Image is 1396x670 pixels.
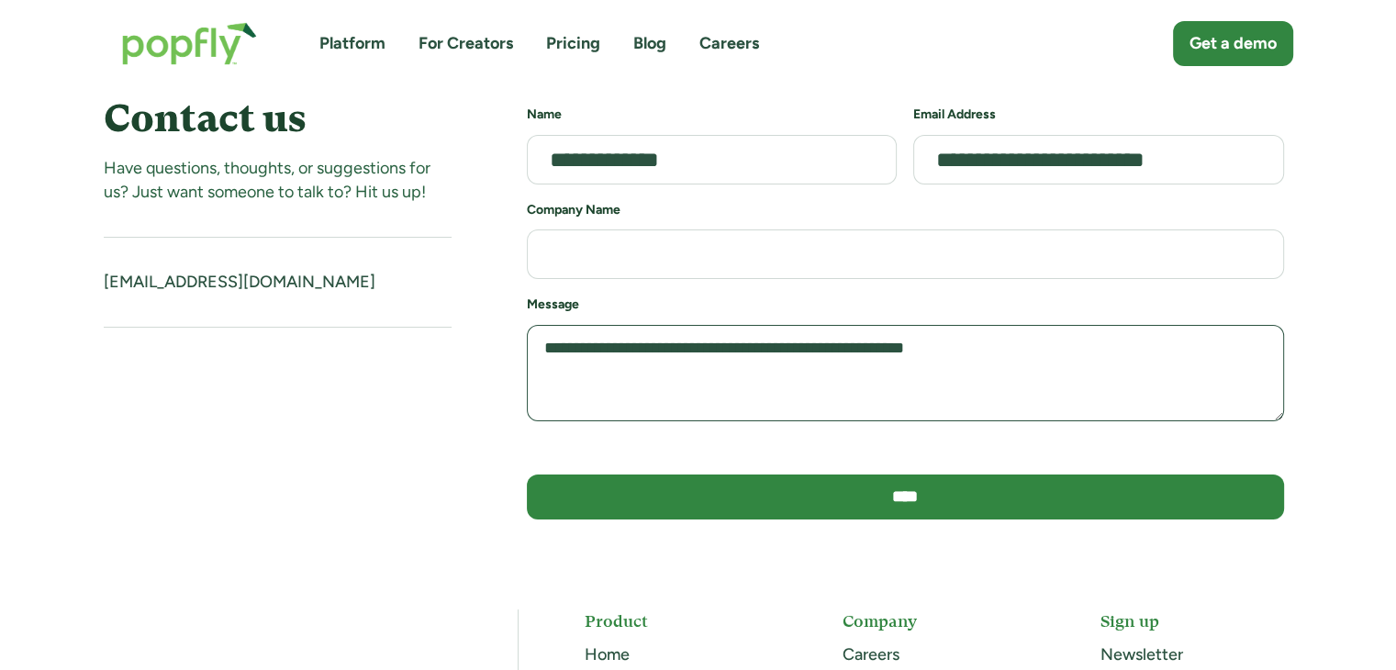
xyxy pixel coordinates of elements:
a: [EMAIL_ADDRESS][DOMAIN_NAME] [104,272,375,292]
h6: Email Address [913,106,1284,124]
h6: Message [527,296,1284,314]
form: Contact us [527,106,1284,536]
h5: Product [585,609,776,632]
h6: Company Name [527,201,1284,219]
div: Get a demo [1189,32,1277,55]
h5: Sign up [1100,609,1292,632]
h5: Company [843,609,1034,632]
h6: Name [527,106,898,124]
a: Blog [633,32,666,55]
a: Newsletter [1100,644,1183,664]
a: For Creators [419,32,513,55]
a: Get a demo [1173,21,1293,66]
a: home [104,4,275,84]
div: Have questions, thoughts, or suggestions for us? Just want someone to talk to? Hit us up! [104,157,452,203]
a: Careers [699,32,759,55]
a: Careers [843,644,899,664]
a: Pricing [546,32,600,55]
a: Platform [319,32,385,55]
h4: Contact us [104,96,452,140]
a: Home [585,644,630,664]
